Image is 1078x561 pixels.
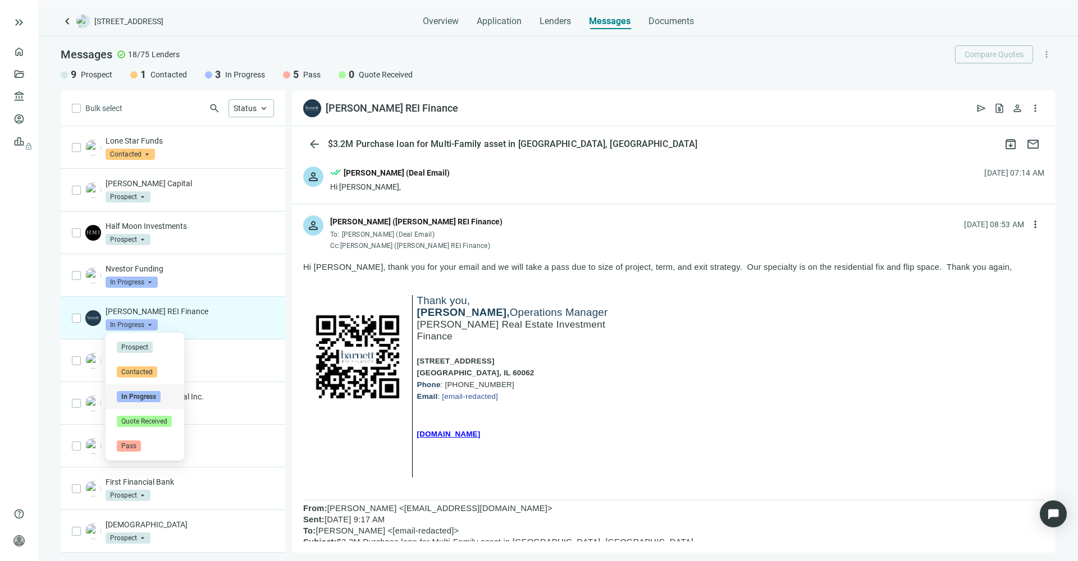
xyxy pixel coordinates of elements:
button: person [1008,99,1026,117]
span: Prospect [106,234,150,245]
span: 0 [349,68,354,81]
span: more_vert [1030,103,1041,114]
span: In Progress [225,69,265,80]
img: 6e41bef5-a3d3-424c-8a33-4c7927f6dd7d [85,140,101,155]
p: Diamond Edge Financial Inc. [106,391,274,402]
button: send [972,99,990,117]
span: mail [1026,137,1040,151]
img: 892ec110-48c5-4e5d-b32d-80237583720c [303,99,321,117]
span: person [13,535,25,546]
div: $3.2M Purchase loan for Multi-Family asset in [GEOGRAPHIC_DATA], [GEOGRAPHIC_DATA] [326,139,700,150]
span: more_vert [1030,219,1041,230]
span: person [307,219,320,232]
span: 18/75 [128,49,149,60]
span: Lenders [540,16,571,27]
span: Messages [589,16,631,26]
p: [PERSON_NAME] Capital [106,178,274,189]
span: Contacted [117,366,157,378]
img: ba05a083-2f20-4ae7-87e2-61100b9595f7 [85,268,101,283]
span: Pass [117,440,141,452]
span: Lenders [152,49,180,60]
span: Contacted [150,69,187,80]
p: [DEMOGRAPHIC_DATA] [106,519,274,530]
a: keyboard_arrow_left [61,15,74,28]
span: 9 [71,68,76,81]
button: more_vert [1038,45,1056,63]
img: 050ecbbc-33a4-4638-ad42-49e587a38b20 [85,182,101,198]
span: Bulk select [85,102,122,114]
p: Cadence Bank [106,434,274,445]
span: [STREET_ADDRESS] [94,16,163,27]
img: db8742f7-f695-47b8-b6a8-a898fa3236c3.png [85,481,101,496]
div: [PERSON_NAME] REI Finance [326,102,458,115]
p: Nvestor Funding [106,263,274,274]
span: archive [1004,137,1017,151]
img: 892ec110-48c5-4e5d-b32d-80237583720c [85,310,101,326]
span: Prospect [106,490,150,501]
span: In Progress [106,319,158,330]
span: Pass [303,69,321,80]
img: 67d427d8-ec75-409f-aa5b-541abd69e9bb [85,396,101,411]
span: arrow_back [308,137,321,151]
span: help [13,508,25,519]
p: Forbix Financial [106,348,274,360]
span: request_quote [994,103,1005,114]
span: check_circle [117,50,126,59]
img: 14337d10-4d93-49bc-87bd-c4874bcfe68d.png [85,438,101,454]
p: First Financial Bank [106,476,274,488]
span: Overview [423,16,459,27]
img: 68f0e6ed-f538-4860-bbc1-396c910a60b7.png [85,523,101,539]
span: 1 [140,68,146,81]
span: more_vert [1042,49,1052,59]
button: mail [1022,133,1044,155]
span: Prospect [106,191,150,203]
span: Application [477,16,522,27]
span: In Progress [106,277,158,288]
div: [DATE] 08:53 AM [964,218,1024,231]
span: search [209,103,220,114]
span: Messages [61,48,112,61]
span: Status [234,104,257,113]
button: more_vert [1026,99,1044,117]
span: 5 [293,68,299,81]
div: Cc: [PERSON_NAME] ([PERSON_NAME] REI Finance) [330,241,503,250]
span: Prospect [81,69,112,80]
span: send [976,103,987,114]
span: Prospect [117,342,153,353]
span: 3 [215,68,221,81]
span: [PERSON_NAME] (Deal Email) [342,231,435,238]
div: Hi [PERSON_NAME], [330,181,450,192]
p: Lone Star Funds [106,135,274,146]
p: Half Moon Investments [106,220,274,232]
div: Open Intercom Messenger [1040,500,1067,527]
img: deal-logo [76,15,90,28]
button: keyboard_double_arrow_right [12,16,26,29]
span: keyboard_arrow_up [259,103,269,113]
span: person [307,170,320,183]
div: To: [330,230,503,239]
span: Quote Received [117,416,172,427]
button: Compare Quotes [955,45,1033,63]
span: person [1012,103,1023,114]
p: [PERSON_NAME] REI Finance [106,306,274,317]
span: Contacted [106,149,155,160]
button: more_vert [1026,215,1044,233]
button: arrow_back [303,133,326,155]
span: Documents [648,16,694,27]
div: [PERSON_NAME] (Deal Email) [344,167,450,179]
span: Quote Received [359,69,413,80]
button: request_quote [990,99,1008,117]
img: 02b66551-3bbf-44a0-9b90-ce29bf9f8d71 [85,225,101,241]
span: In Progress [117,391,161,402]
span: done_all [330,167,341,181]
div: [DATE] 07:14 AM [984,167,1044,179]
div: [PERSON_NAME] ([PERSON_NAME] REI Finance) [330,215,503,228]
button: archive [999,133,1022,155]
span: Prospect [106,532,150,544]
img: 9c74dd18-5a3a-48e1-bbf5-cac8b8b48b2c [85,353,101,369]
